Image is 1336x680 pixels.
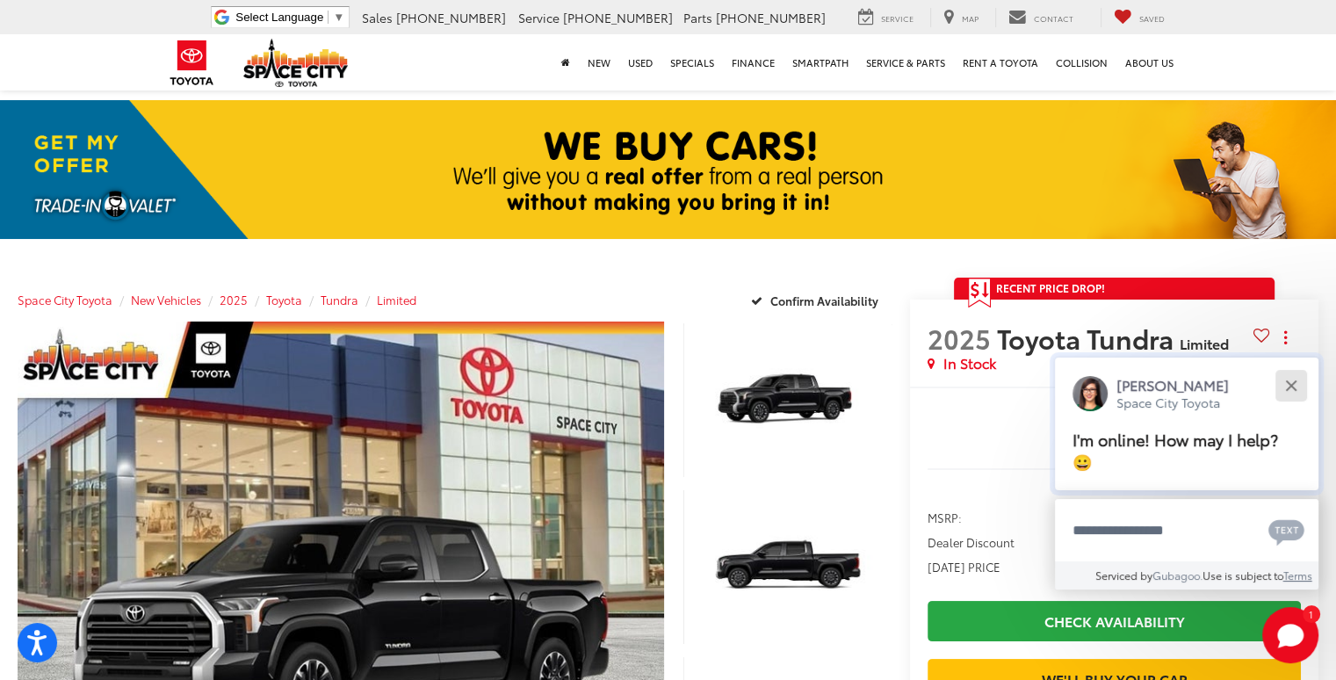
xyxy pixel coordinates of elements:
a: Expand Photo 2 [683,488,892,646]
svg: Start Chat [1262,607,1318,663]
span: Recent Price Drop! [996,280,1105,295]
div: Close[PERSON_NAME]Space City ToyotaI'm online! How may I help? 😀Type your messageChat with SMSSen... [1055,358,1318,590]
a: Used [619,34,661,90]
span: Sales [362,9,393,26]
button: Close [1272,366,1310,404]
span: ▼ [333,11,344,24]
img: Space City Toyota [243,39,349,87]
span: Saved [1139,12,1165,24]
a: Home [552,34,579,90]
a: Gubagoo. [1152,568,1202,582]
a: Space City Toyota [18,292,112,307]
a: Expand Photo 1 [683,322,892,479]
a: New Vehicles [131,292,201,307]
a: Contact [995,8,1087,27]
a: About Us [1116,34,1182,90]
span: [PHONE_NUMBER] [563,9,673,26]
span: I'm online! How may I help? 😀 [1072,428,1278,473]
a: Map [930,8,992,27]
button: Actions [1270,322,1301,353]
a: Specials [661,34,723,90]
img: 2025 Toyota Tundra Limited [681,488,894,647]
button: Confirm Availability [741,285,893,315]
span: $59,972 [928,410,1301,437]
a: Service & Parts [857,34,954,90]
a: Get Price Drop Alert Recent Price Drop! [954,278,1275,299]
span: Get Price Drop Alert [968,278,991,307]
a: 2025 [220,292,248,307]
button: Chat with SMS [1263,510,1310,550]
span: MSRP: [928,509,962,526]
span: 2025 [928,319,991,357]
img: Toyota [159,34,225,91]
button: Toggle Chat Window [1262,607,1318,663]
p: [PERSON_NAME] [1116,375,1229,394]
span: Map [962,12,979,24]
img: 2025 Toyota Tundra Limited [681,321,894,481]
span: [PHONE_NUMBER] [396,9,506,26]
textarea: Type your message [1055,499,1318,562]
span: Toyota Tundra [997,319,1180,357]
p: Space City Toyota [1116,394,1229,411]
a: Finance [723,34,784,90]
a: Limited [377,292,416,307]
span: Limited [1180,333,1229,353]
a: New [579,34,619,90]
a: Select Language​ [235,11,344,24]
span: dropdown dots [1284,330,1287,344]
a: Check Availability [928,601,1301,640]
span: Service [881,12,914,24]
span: Use is subject to [1202,568,1283,582]
a: Rent a Toyota [954,34,1047,90]
a: Service [845,8,927,27]
a: My Saved Vehicles [1101,8,1178,27]
span: 1 [1309,610,1313,618]
span: [PHONE_NUMBER] [716,9,826,26]
span: In Stock [943,353,996,373]
span: Parts [683,9,712,26]
span: Dealer Discount [928,533,1015,551]
span: Select Language [235,11,323,24]
a: SmartPath [784,34,857,90]
span: ​ [328,11,329,24]
span: Contact [1034,12,1073,24]
a: Tundra [321,292,358,307]
a: Collision [1047,34,1116,90]
a: Terms [1283,568,1312,582]
svg: Text [1268,517,1304,546]
a: Toyota [266,292,302,307]
span: Confirm Availability [770,293,878,308]
span: [DATE] Price [928,437,1301,454]
span: Serviced by [1095,568,1152,582]
span: Service [518,9,560,26]
span: [DATE] PRICE [928,558,1000,575]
